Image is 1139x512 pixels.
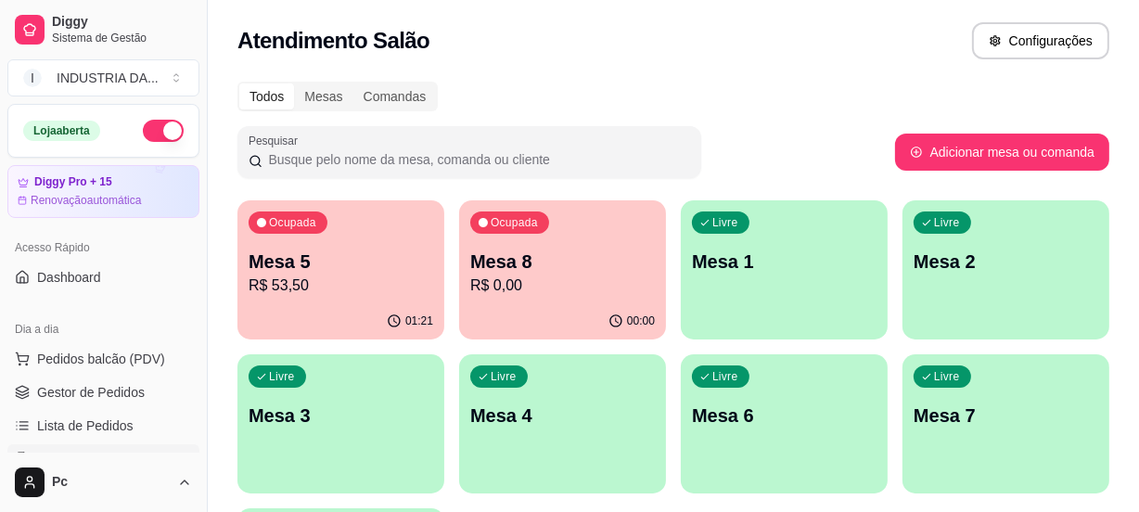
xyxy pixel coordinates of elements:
[7,165,199,218] a: Diggy Pro + 15Renovaçãoautomática
[237,200,444,339] button: OcupadaMesa 5R$ 53,5001:21
[262,150,690,169] input: Pesquisar
[7,314,199,344] div: Dia a dia
[491,369,517,384] p: Livre
[470,403,655,429] p: Mesa 4
[239,83,294,109] div: Todos
[34,175,112,189] article: Diggy Pro + 15
[405,314,433,328] p: 01:21
[459,354,666,493] button: LivreMesa 4
[7,444,199,474] a: Salão / Mesas
[52,474,170,491] span: Pc
[249,249,433,275] p: Mesa 5
[934,369,960,384] p: Livre
[491,215,538,230] p: Ocupada
[57,69,159,87] div: INDUSTRIA DA ...
[37,450,120,468] span: Salão / Mesas
[249,275,433,297] p: R$ 53,50
[7,344,199,374] button: Pedidos balcão (PDV)
[237,354,444,493] button: LivreMesa 3
[52,14,192,31] span: Diggy
[972,22,1109,59] button: Configurações
[269,215,316,230] p: Ocupada
[712,215,738,230] p: Livre
[7,59,199,96] button: Select a team
[23,121,100,141] div: Loja aberta
[914,249,1098,275] p: Mesa 2
[681,354,888,493] button: LivreMesa 6
[37,268,101,287] span: Dashboard
[470,249,655,275] p: Mesa 8
[627,314,655,328] p: 00:00
[692,403,877,429] p: Mesa 6
[249,133,304,148] label: Pesquisar
[269,369,295,384] p: Livre
[23,69,42,87] span: I
[294,83,352,109] div: Mesas
[7,460,199,505] button: Pc
[37,350,165,368] span: Pedidos balcão (PDV)
[37,416,134,435] span: Lista de Pedidos
[712,369,738,384] p: Livre
[7,233,199,262] div: Acesso Rápido
[31,193,141,208] article: Renovação automática
[249,403,433,429] p: Mesa 3
[902,354,1109,493] button: LivreMesa 7
[143,120,184,142] button: Alterar Status
[237,26,429,56] h2: Atendimento Salão
[470,275,655,297] p: R$ 0,00
[902,200,1109,339] button: LivreMesa 2
[914,403,1098,429] p: Mesa 7
[681,200,888,339] button: LivreMesa 1
[37,383,145,402] span: Gestor de Pedidos
[52,31,192,45] span: Sistema de Gestão
[7,411,199,441] a: Lista de Pedidos
[7,262,199,292] a: Dashboard
[459,200,666,339] button: OcupadaMesa 8R$ 0,0000:00
[895,134,1109,171] button: Adicionar mesa ou comanda
[934,215,960,230] p: Livre
[353,83,437,109] div: Comandas
[7,378,199,407] a: Gestor de Pedidos
[692,249,877,275] p: Mesa 1
[7,7,199,52] a: DiggySistema de Gestão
